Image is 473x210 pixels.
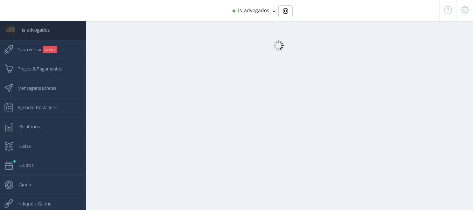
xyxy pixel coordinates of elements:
[11,99,57,116] span: Agendar Postagens
[283,8,288,14] img: Instagram_simple_icon.svg
[5,25,15,35] img: User Image
[12,137,31,155] span: Listas
[11,60,62,77] span: Preços & Pagamentos
[12,176,31,193] span: Ajuda
[11,79,56,97] span: Mensagens Diretas
[11,41,57,58] span: Nova versão
[15,21,51,39] span: is_advogados_
[12,156,34,174] span: Outros
[273,40,284,51] img: loader.gif
[12,118,40,135] span: Relatórios
[278,5,293,17] div: Basic example
[43,46,57,53] small: NOVO
[238,7,271,14] span: is_advogados_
